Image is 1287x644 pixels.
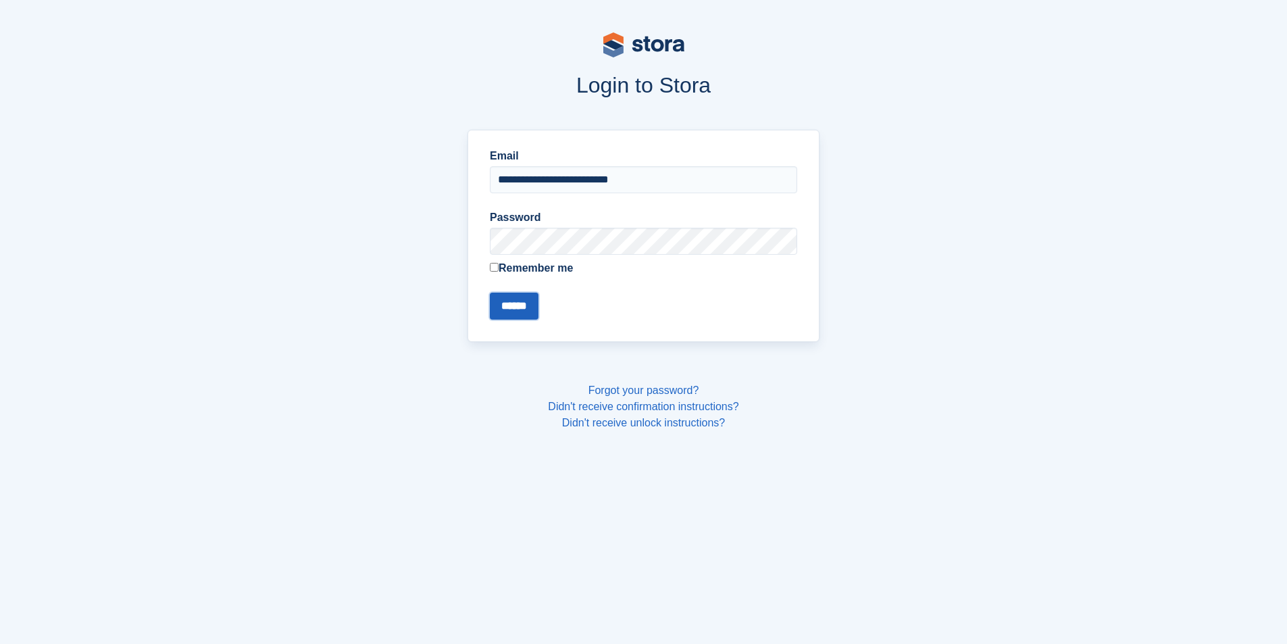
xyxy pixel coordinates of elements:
[210,73,1078,97] h1: Login to Stora
[490,263,499,272] input: Remember me
[562,417,725,428] a: Didn't receive unlock instructions?
[548,401,738,412] a: Didn't receive confirmation instructions?
[588,385,699,396] a: Forgot your password?
[490,260,797,276] label: Remember me
[490,209,797,226] label: Password
[603,32,684,57] img: stora-logo-53a41332b3708ae10de48c4981b4e9114cc0af31d8433b30ea865607fb682f29.svg
[490,148,797,164] label: Email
